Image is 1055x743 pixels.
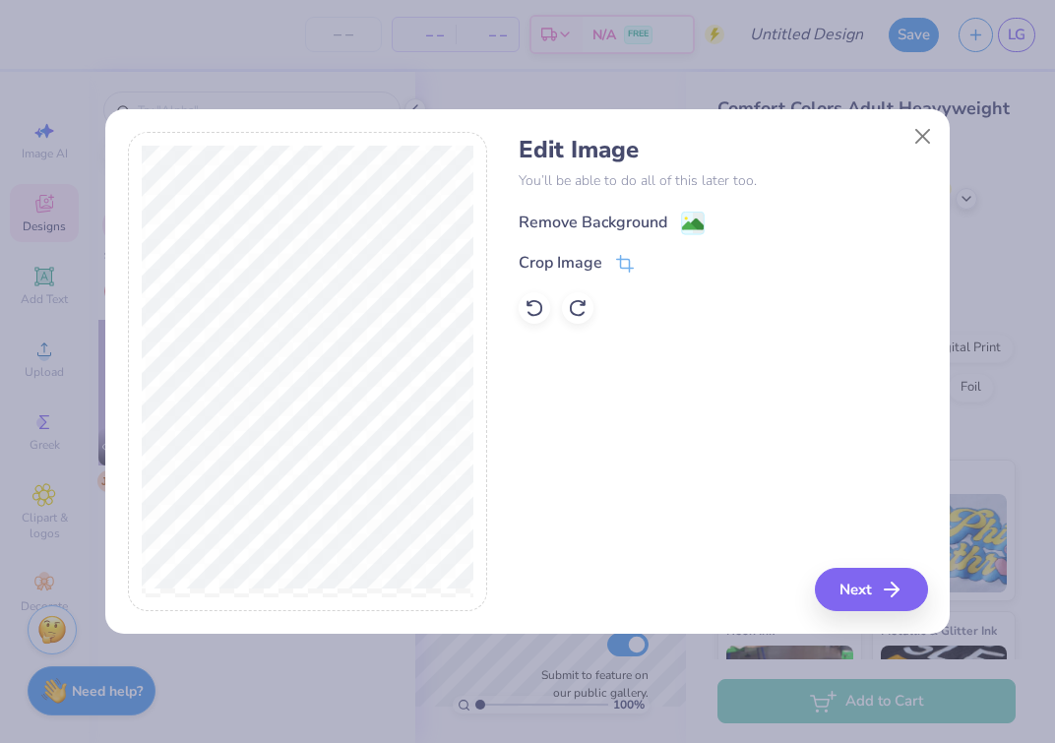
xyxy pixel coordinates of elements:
p: You’ll be able to do all of this later too. [519,170,927,191]
button: Close [904,118,942,155]
button: Next [815,568,928,611]
h4: Edit Image [519,136,927,164]
div: Remove Background [519,211,667,234]
div: Crop Image [519,251,602,275]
